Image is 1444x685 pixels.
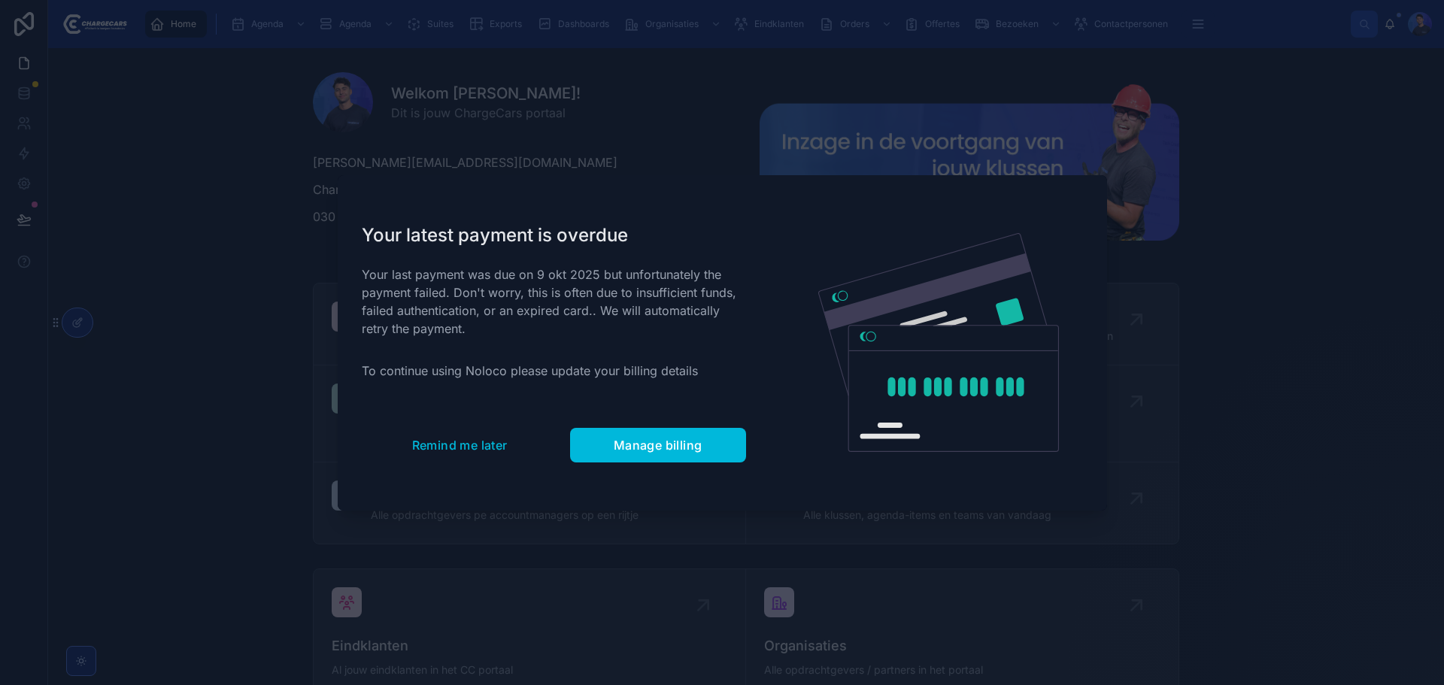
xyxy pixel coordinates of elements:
p: To continue using Noloco please update your billing details [362,362,746,380]
h1: Your latest payment is overdue [362,223,746,247]
span: Remind me later [412,438,508,453]
img: Credit card illustration [818,233,1059,453]
button: Remind me later [362,428,558,462]
button: Manage billing [570,428,746,462]
p: Your last payment was due on 9 okt 2025 but unfortunately the payment failed. Don't worry, this i... [362,265,746,338]
span: Manage billing [614,438,702,453]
